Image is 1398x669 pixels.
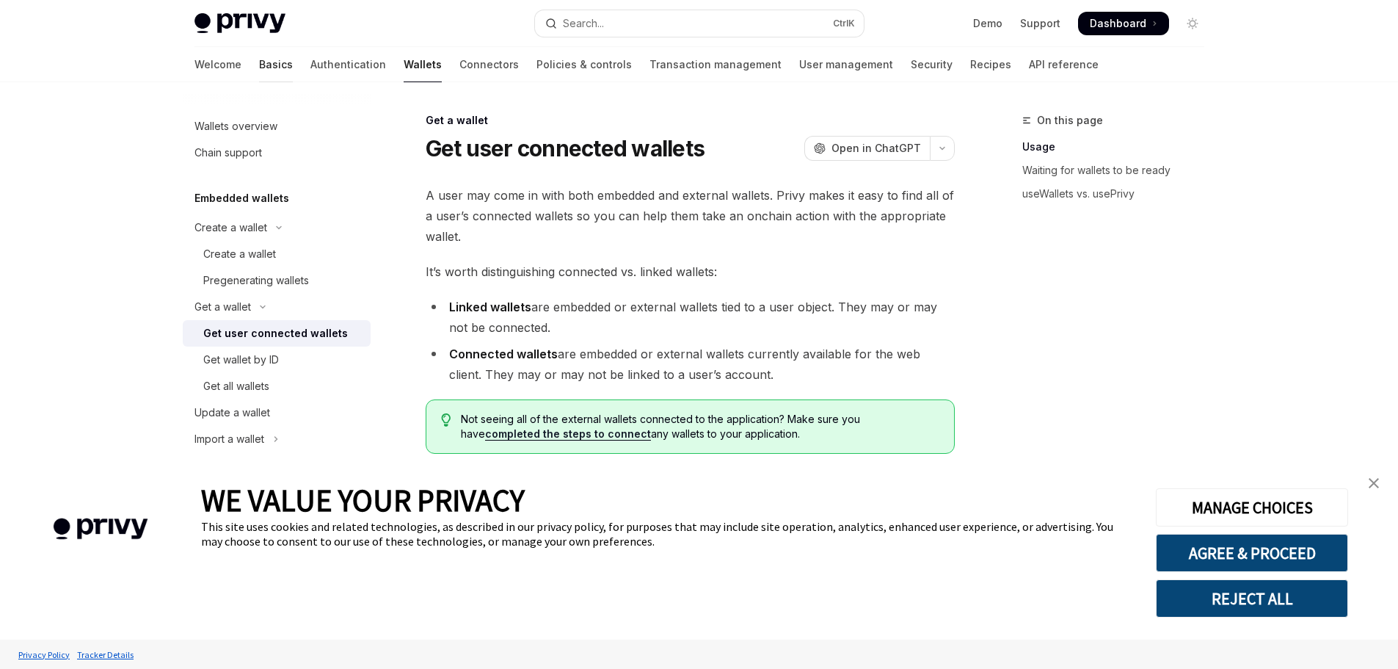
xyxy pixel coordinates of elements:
div: Create a wallet [194,219,267,236]
a: Authentication [310,47,386,82]
div: Get a wallet [426,113,955,128]
span: WE VALUE YOUR PRIVACY [201,481,525,519]
div: Get wallet by ID [203,351,279,369]
span: A user may come in with both embedded and external wallets. Privy makes it easy to find all of a ... [426,185,955,247]
li: are embedded or external wallets currently available for the web client. They may or may not be l... [426,344,955,385]
a: Recipes [970,47,1011,82]
button: Open search [535,10,864,37]
a: Chain support [183,140,371,166]
li: are embedded or external wallets tied to a user object. They may or may not be connected. [426,297,955,338]
span: Dashboard [1090,16,1146,31]
div: This site uses cookies and related technologies, as described in our privacy policy, for purposes... [201,519,1134,549]
div: Import a wallet [194,430,264,448]
a: Pregenerating wallets [183,267,371,294]
div: Search... [563,15,604,32]
button: MANAGE CHOICES [1156,488,1348,527]
a: User management [799,47,893,82]
strong: Connected wallets [449,347,558,361]
a: Get wallet by ID [183,347,371,373]
div: Get all wallets [203,377,269,395]
strong: Linked wallets [449,300,531,314]
span: Ctrl K [833,18,855,29]
div: Get a wallet [194,298,251,316]
a: Support [1020,16,1060,31]
a: API reference [1029,47,1099,82]
a: Get all wallets [183,373,371,399]
svg: Tip [441,413,451,427]
a: Get user connected wallets [183,320,371,347]
h5: Embedded wallets [194,189,289,207]
button: Toggle Get a wallet section [183,294,371,320]
a: Wallets overview [183,113,371,140]
a: Demo [973,16,1002,31]
a: Transaction management [649,47,782,82]
a: useWallets vs. usePrivy [1022,182,1216,206]
div: Wallets overview [194,117,277,135]
div: Export a wallet [194,457,266,474]
a: Wallets [404,47,442,82]
span: On this page [1037,112,1103,129]
div: Chain support [194,144,262,162]
a: completed the steps to connect [485,427,651,441]
div: Create a wallet [203,245,276,263]
span: Open in ChatGPT [831,141,921,156]
a: Create a wallet [183,241,371,267]
a: Tracker Details [73,642,137,668]
a: Update a wallet [183,399,371,426]
img: company logo [22,497,179,561]
div: Pregenerating wallets [203,272,309,289]
a: Waiting for wallets to be ready [1022,159,1216,182]
a: Export a wallet [183,452,371,479]
div: Get user connected wallets [203,325,348,342]
a: Policies & controls [536,47,632,82]
a: Privacy Policy [15,642,73,668]
a: Welcome [194,47,241,82]
a: Usage [1022,135,1216,159]
span: It’s worth distinguishing connected vs. linked wallets: [426,261,955,282]
img: close banner [1369,478,1379,488]
button: Toggle Create a wallet section [183,214,371,241]
img: light logo [194,13,285,34]
span: Not seeing all of the external wallets connected to the application? Make sure you have any walle... [461,412,939,441]
a: Connectors [459,47,519,82]
button: REJECT ALL [1156,579,1348,618]
h1: Get user connected wallets [426,135,705,162]
a: Dashboard [1078,12,1169,35]
button: AGREE & PROCEED [1156,534,1348,572]
a: Security [911,47,953,82]
div: Update a wallet [194,404,270,422]
a: close banner [1359,469,1388,498]
button: Toggle Import a wallet section [183,426,371,452]
button: Open in ChatGPT [804,136,930,161]
a: Basics [259,47,293,82]
button: Toggle dark mode [1181,12,1204,35]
